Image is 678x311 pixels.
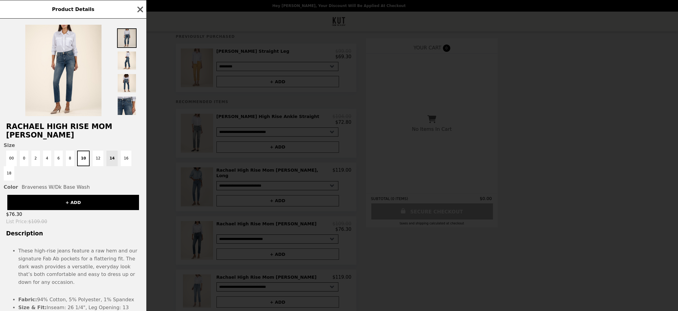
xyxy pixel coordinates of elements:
[117,96,137,116] img: Thumbnail 4
[7,195,139,210] button: + ADD
[4,142,143,148] span: Size
[54,151,63,166] button: 6
[31,151,40,166] button: 2
[28,219,47,224] span: $109.00
[4,184,18,190] span: Color
[25,25,102,116] img: 10 / Braveness W/Dk Base Wash
[117,73,137,93] img: Thumbnail 3
[20,151,28,166] button: 0
[18,305,47,310] strong: Size & Fit:
[117,28,137,48] img: Thumbnail 1
[77,151,90,166] button: 10
[18,247,140,286] li: These high-rise jeans feature a raw hem and our signature Fab Ab pockets for a flattering fit. Th...
[4,166,14,181] button: 18
[121,151,131,166] button: 16
[18,296,140,304] li: 94% Cotton, 5% Polyester, 1% Spandex
[18,297,37,302] strong: Fabric:
[43,151,52,166] button: 4
[93,151,103,166] button: 12
[6,151,17,166] button: 00
[66,151,74,166] button: 8
[4,184,143,190] div: Braveness W/Dk Base Wash
[117,51,137,70] img: Thumbnail 2
[52,6,94,12] span: Product Details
